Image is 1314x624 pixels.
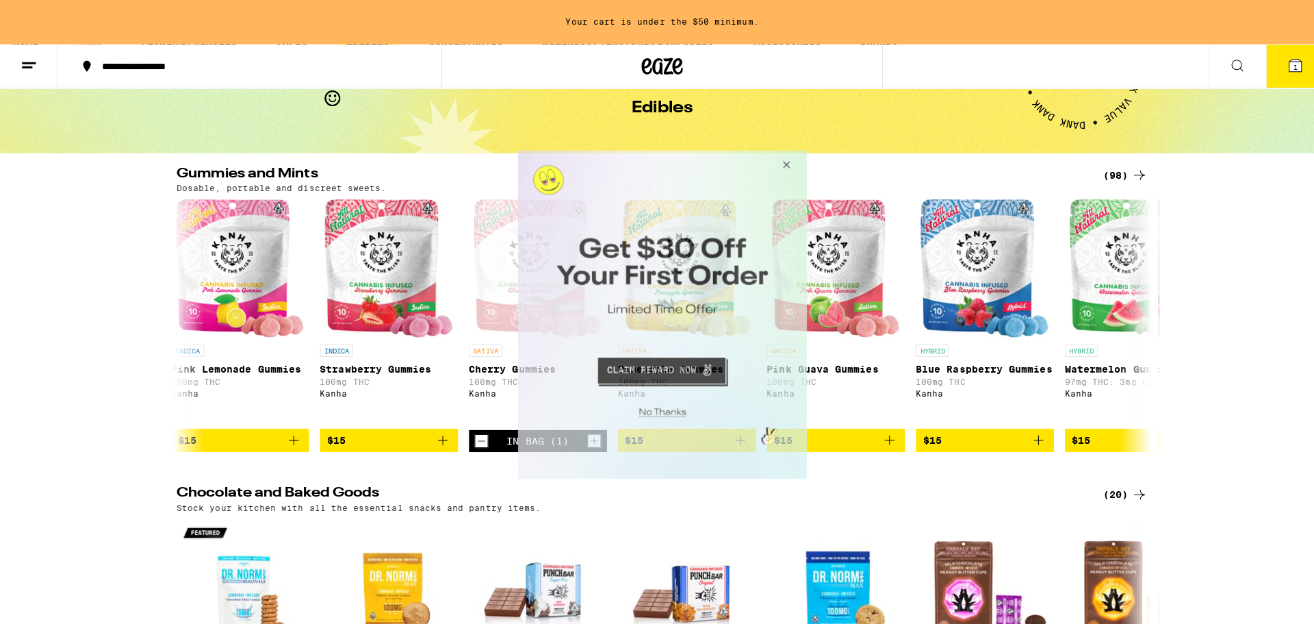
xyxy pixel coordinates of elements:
a: Open page for Strawberry Gummies from Kanha [318,198,454,425]
div: Modal Overlay Box [514,149,801,475]
span: $15 [916,432,934,442]
p: Pink Guava Gummies [761,361,898,372]
p: SATIVA [465,342,498,354]
a: (20) [1094,483,1139,499]
iframe: Modal Overlay Box Frame [514,149,801,475]
button: Add to bag [909,425,1046,449]
span: $15 [324,432,343,442]
a: Open page for Pink Guava Gummies from Kanha [761,198,898,425]
p: Watermelon Gummies [1057,361,1194,372]
span: Hi. Need any help? [8,10,99,21]
p: HYBRID [1057,342,1090,354]
div: Kanha [170,386,307,395]
p: HYBRID [909,342,942,354]
span: $15 [177,432,195,442]
p: INDICA [318,342,350,354]
p: INDICA [170,342,203,354]
a: Open page for Watermelon Gummies from Kanha [1057,198,1194,425]
p: 97mg THC: 3mg CBD [1057,375,1194,384]
a: Open page for Blue Raspberry Gummies from Kanha [909,198,1046,425]
p: 100mg THC [465,375,602,384]
img: Kanha - Pink Guava Gummies [766,198,894,335]
p: 100mg THC [318,375,454,384]
p: Blue Raspberry Gummies [909,361,1046,372]
p: Cherry Gummies [465,361,602,372]
div: Kanha [909,386,1046,395]
span: $15 [1064,432,1082,442]
h2: Gummies and Mints [175,166,1072,182]
div: Kanha [761,386,898,395]
div: In Bag (1) [503,432,565,443]
button: Add to bag [170,425,307,449]
a: Open page for Cherry Gummies from Kanha [465,198,602,427]
button: 1 [1257,45,1314,87]
p: Stock your kitchen with all the essential snacks and pantry items. [175,499,537,508]
p: Pink Lemonade Gummies [170,361,307,372]
button: Add to bag [761,425,898,449]
p: 100mg THC [761,375,898,384]
a: (98) [1094,166,1139,182]
div: Kanha [1057,386,1194,395]
img: Kanha - Pink Lemonade Gummies [175,198,302,335]
h2: Chocolate and Baked Goods [175,483,1072,499]
p: Dosable, portable and discreet sweets. [175,182,383,191]
h1: Edibles [627,99,687,116]
button: Add to bag [1057,425,1194,449]
img: Kanha - Blue Raspberry Gummies [914,198,1042,335]
button: Add to bag [318,425,454,449]
img: Kanha - Strawberry Gummies [322,198,450,335]
button: Decrement [471,431,485,445]
div: Kanha [318,386,454,395]
p: Strawberry Gummies [318,361,454,372]
p: 100mg THC [170,375,307,384]
img: Kanha - Watermelon Gummies [1061,198,1189,335]
p: 100mg THC [909,375,1046,384]
span: 1 [1283,62,1287,71]
div: Kanha [465,386,602,395]
a: Open page for Pink Lemonade Gummies from Kanha [170,198,307,425]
